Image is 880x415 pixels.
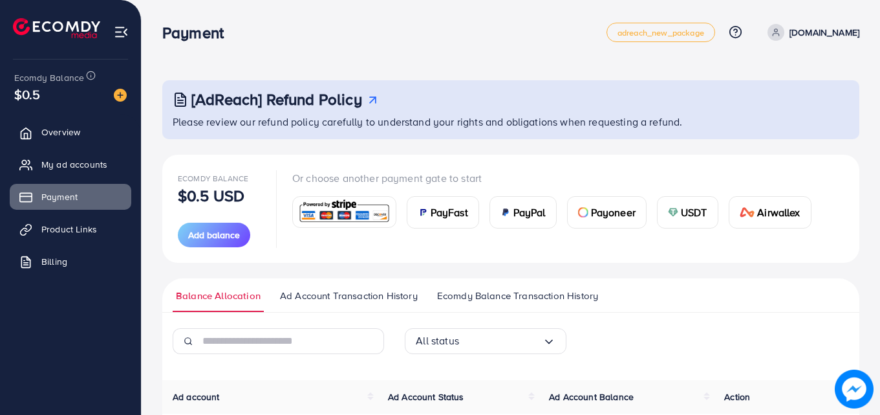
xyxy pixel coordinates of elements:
span: Ad account [173,390,220,403]
span: All status [416,331,459,351]
img: card [740,207,755,218]
span: Balance Allocation [176,289,261,303]
a: cardUSDT [657,196,718,229]
button: Add balance [178,223,250,247]
span: Payoneer [591,205,636,220]
span: Product Links [41,223,97,236]
h3: Payment [162,23,234,42]
p: $0.5 USD [178,188,244,203]
span: Ecomdy Balance [178,173,248,184]
a: Billing [10,249,131,275]
img: logo [13,18,100,38]
img: card [297,198,392,226]
img: image [835,370,874,409]
p: [DOMAIN_NAME] [789,25,859,40]
a: Payment [10,184,131,210]
img: card [418,207,428,218]
a: My ad accounts [10,151,131,177]
a: Overview [10,119,131,145]
img: card [500,207,511,218]
input: Search for option [459,331,542,351]
img: card [668,207,678,218]
a: Product Links [10,216,131,242]
img: card [578,207,588,218]
span: Action [724,390,750,403]
h3: [AdReach] Refund Policy [191,90,362,109]
a: cardPayFast [407,196,479,229]
span: Payment [41,190,78,203]
span: Ecomdy Balance Transaction History [437,289,598,303]
span: PayFast [431,205,468,220]
span: Ad Account Balance [549,390,634,403]
span: Add balance [188,229,240,241]
a: cardAirwallex [729,196,811,229]
p: Or choose another payment gate to start [292,170,822,186]
div: Search for option [405,328,566,354]
span: Ad Account Transaction History [280,289,418,303]
span: Overview [41,126,80,139]
span: Airwallex [757,205,800,220]
span: Billing [41,255,67,268]
span: PayPal [513,205,546,220]
a: card [292,196,396,228]
span: $0.5 [14,85,41,104]
span: adreach_new_package [617,28,704,37]
p: Please review our refund policy carefully to understand your rights and obligations when requesti... [173,114,852,129]
img: image [114,89,127,102]
span: My ad accounts [41,158,107,171]
a: [DOMAIN_NAME] [762,24,859,41]
a: adreach_new_package [606,23,715,42]
span: USDT [681,205,707,220]
span: Ecomdy Balance [14,71,84,84]
span: Ad Account Status [388,390,464,403]
a: cardPayoneer [567,196,647,229]
img: menu [114,25,129,39]
a: cardPayPal [489,196,557,229]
